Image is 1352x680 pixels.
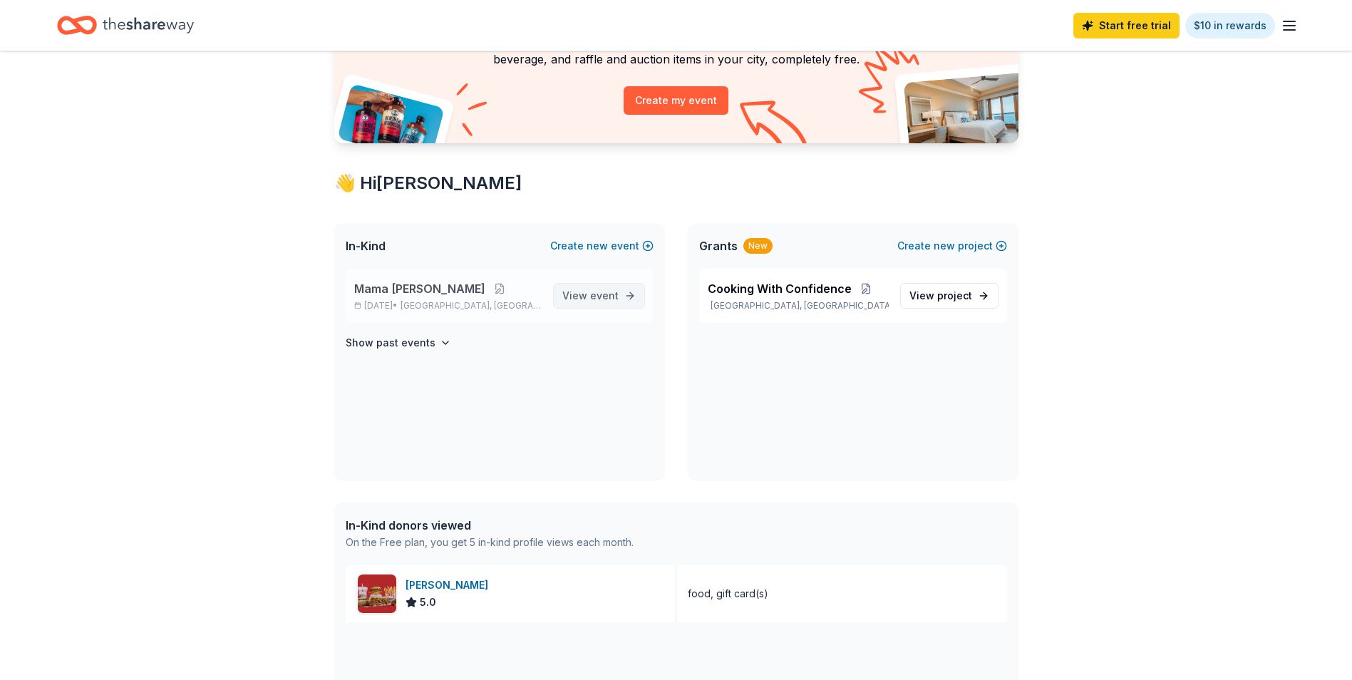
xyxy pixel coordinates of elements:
a: Start free trial [1073,13,1180,38]
img: Curvy arrow [740,101,811,154]
a: $10 in rewards [1185,13,1275,38]
span: View [909,287,972,304]
div: food, gift card(s) [688,585,768,602]
h4: Show past events [346,334,435,351]
img: Image for Portillo's [358,575,396,613]
span: View [562,287,619,304]
button: Create my event [624,86,728,115]
a: View project [900,283,998,309]
div: New [743,238,773,254]
span: Cooking With Confidence [708,280,852,297]
span: event [590,289,619,302]
span: 5.0 [420,594,436,611]
button: Createnewevent [550,237,654,254]
span: Mama [PERSON_NAME] [354,280,485,297]
a: View event [553,283,645,309]
span: [GEOGRAPHIC_DATA], [GEOGRAPHIC_DATA] [401,300,541,311]
p: [GEOGRAPHIC_DATA], [GEOGRAPHIC_DATA] [708,300,889,311]
button: Show past events [346,334,451,351]
div: In-Kind donors viewed [346,517,634,534]
span: Grants [699,237,738,254]
p: [DATE] • [354,300,542,311]
div: [PERSON_NAME] [406,577,494,594]
span: new [934,237,955,254]
a: Home [57,9,194,42]
div: On the Free plan, you get 5 in-kind profile views each month. [346,534,634,551]
span: In-Kind [346,237,386,254]
div: 👋 Hi [PERSON_NAME] [334,172,1018,195]
span: new [587,237,608,254]
span: project [937,289,972,302]
button: Createnewproject [897,237,1007,254]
